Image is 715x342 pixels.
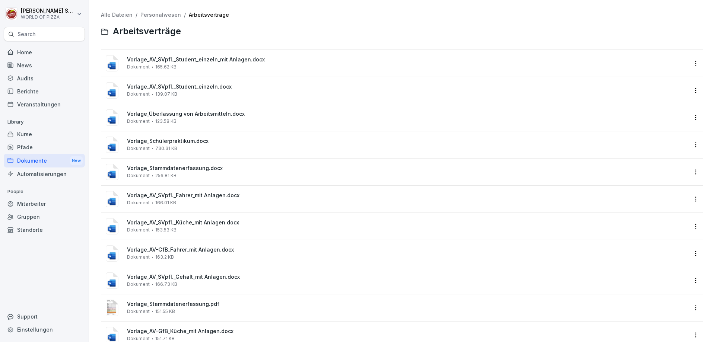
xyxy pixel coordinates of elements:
[4,310,85,323] div: Support
[127,200,150,205] span: Dokument
[4,223,85,236] a: Standorte
[127,165,687,172] span: Vorlage_Stammdatenerfassung.docx
[127,64,150,70] span: Dokument
[189,12,229,18] a: Arbeitsverträge
[155,146,177,151] span: 730.31 KB
[127,119,150,124] span: Dokument
[127,192,687,199] span: Vorlage_AV_SVpfl._Fahrer_mit Anlagen.docx
[155,227,177,233] span: 153.53 KB
[4,197,85,210] a: Mitarbeiter
[155,282,177,287] span: 166.73 KB
[155,64,177,70] span: 165.62 KB
[4,167,85,180] a: Automatisierungen
[127,309,150,314] span: Dokument
[155,309,175,314] span: 151.55 KB
[127,138,687,144] span: Vorlage_Schülerpraktikum.docx
[4,128,85,141] a: Kurse
[4,154,85,167] div: Dokumente
[127,173,150,178] span: Dokument
[18,31,36,38] p: Search
[4,98,85,111] a: Veranstaltungen
[4,85,85,98] a: Berichte
[4,116,85,128] p: Library
[127,227,150,233] span: Dokument
[127,328,687,335] span: Vorlage_AV-GfB_Küche_mit Anlagen.docx
[4,141,85,154] a: Pfade
[140,12,181,18] a: Personalwesen
[184,12,186,18] span: /
[4,210,85,223] a: Gruppen
[155,336,175,341] span: 151.71 KB
[4,186,85,198] p: People
[113,26,181,37] span: Arbeitsverträge
[127,57,687,63] span: Vorlage_AV_SVpfl._Student_einzeln_mit Anlagen.docx
[127,92,150,97] span: Dokument
[21,15,75,20] p: WORLD OF PIZZA
[136,12,137,18] span: /
[127,282,150,287] span: Dokument
[127,146,150,151] span: Dokument
[4,59,85,72] a: News
[127,336,150,341] span: Dokument
[70,156,83,165] div: New
[127,84,687,90] span: Vorlage_AV_SVpfl._Student_einzeln.docx
[127,255,150,260] span: Dokument
[155,119,177,124] span: 123.58 KB
[127,301,687,307] span: Vorlage_Stammdatenerfassung.pdf
[155,255,174,260] span: 163.2 KB
[127,274,687,280] span: Vorlage_AV_SVpfl._Gehalt_mit Anlagen.docx
[155,92,177,97] span: 139.07 KB
[21,8,75,14] p: [PERSON_NAME] Sumhayev
[127,111,687,117] span: Vorlage_Überlassung von Arbeitsmitteln.docx
[4,154,85,167] a: DokumenteNew
[127,220,687,226] span: Vorlage_AV_SVpfl._Küche_mit Anlagen.docx
[101,12,133,18] a: Alle Dateien
[127,247,687,253] span: Vorlage_AV-GfB_Fahrer_mit Anlagen.docx
[4,72,85,85] a: Audits
[155,173,177,178] span: 256.81 KB
[155,200,176,205] span: 166.01 KB
[4,323,85,336] a: Einstellungen
[4,46,85,59] a: Home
